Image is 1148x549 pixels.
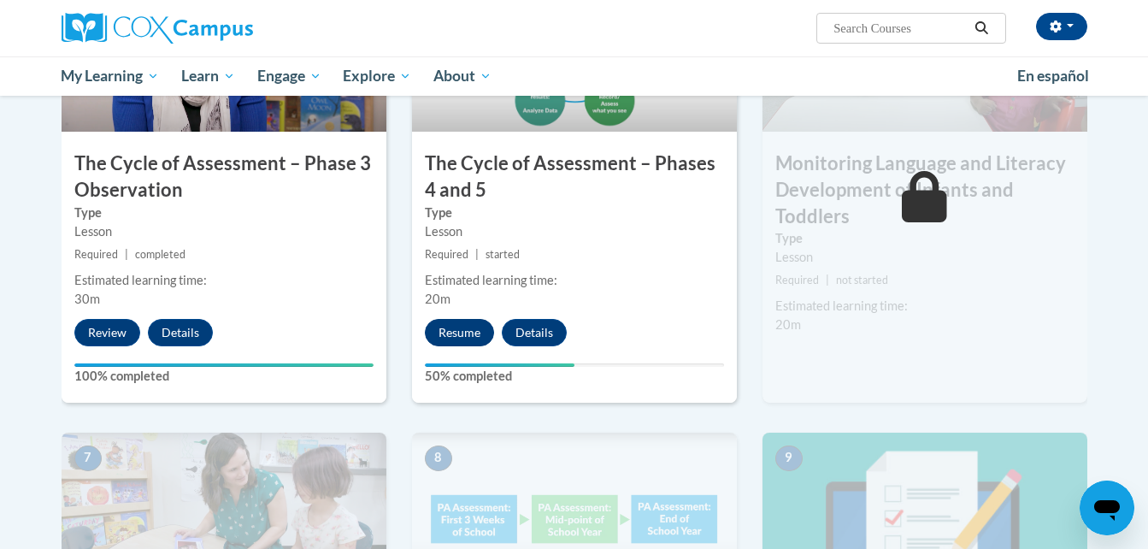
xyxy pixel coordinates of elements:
[422,56,503,96] a: About
[425,367,724,386] label: 50% completed
[425,319,494,346] button: Resume
[61,66,159,86] span: My Learning
[826,274,829,286] span: |
[425,271,724,290] div: Estimated learning time:
[1080,481,1134,535] iframe: Button to launch messaging window
[775,229,1074,248] label: Type
[502,319,567,346] button: Details
[425,363,574,367] div: Your progress
[762,151,1087,229] h3: Monitoring Language and Literacy Development of Infants and Toddlers
[486,248,520,261] span: started
[775,317,801,332] span: 20m
[74,222,374,241] div: Lesson
[74,292,100,306] span: 30m
[332,56,422,96] a: Explore
[412,151,737,204] h3: The Cycle of Assessment – Phases 4 and 5
[62,13,386,44] a: Cox Campus
[775,248,1074,267] div: Lesson
[1036,13,1087,40] button: Account Settings
[433,66,492,86] span: About
[425,292,450,306] span: 20m
[50,56,171,96] a: My Learning
[74,367,374,386] label: 100% completed
[74,446,102,471] span: 7
[74,319,140,346] button: Review
[425,204,724,222] label: Type
[36,56,1113,96] div: Main menu
[125,248,128,261] span: |
[148,319,213,346] button: Details
[257,66,321,86] span: Engage
[425,446,452,471] span: 8
[170,56,246,96] a: Learn
[135,248,185,261] span: completed
[425,248,468,261] span: Required
[343,66,411,86] span: Explore
[836,274,888,286] span: not started
[1017,67,1089,85] span: En español
[775,274,819,286] span: Required
[1006,58,1100,94] a: En español
[775,297,1074,316] div: Estimated learning time:
[832,18,968,38] input: Search Courses
[181,66,235,86] span: Learn
[74,248,118,261] span: Required
[775,446,803,471] span: 9
[62,151,386,204] h3: The Cycle of Assessment – Phase 3 Observation
[74,271,374,290] div: Estimated learning time:
[62,13,253,44] img: Cox Campus
[475,248,479,261] span: |
[425,222,724,241] div: Lesson
[74,363,374,367] div: Your progress
[74,204,374,222] label: Type
[246,56,333,96] a: Engage
[968,18,994,38] button: Search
